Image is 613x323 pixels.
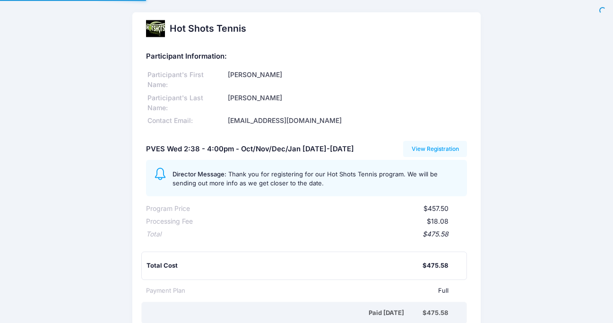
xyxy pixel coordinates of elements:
div: Full [185,286,449,296]
span: Thank you for registering for our Hot Shots Tennis program. We will be sending out more info as w... [173,170,438,187]
div: Contact Email: [146,116,226,126]
div: Total [146,229,161,239]
div: [EMAIL_ADDRESS][DOMAIN_NAME] [226,116,467,126]
div: Paid [DATE] [148,308,423,318]
div: $475.58 [423,308,448,318]
div: Payment Plan [146,286,185,296]
div: [PERSON_NAME] [226,93,467,113]
div: Program Price [146,204,190,214]
div: $475.58 [161,229,449,239]
h5: Participant Information: [146,52,467,61]
div: Participant's First Name: [146,70,226,90]
h5: PVES Wed 2:38 - 4:00pm - Oct/Nov/Dec/Jan [DATE]-[DATE] [146,145,354,154]
div: [PERSON_NAME] [226,70,467,90]
div: $18.08 [193,217,449,227]
span: Director Message: [173,170,226,178]
div: Total Cost [147,261,423,271]
a: View Registration [403,141,467,157]
h2: Hot Shots Tennis [170,23,246,34]
div: $475.58 [423,261,448,271]
span: $457.50 [423,204,449,212]
div: Processing Fee [146,217,193,227]
div: Participant's Last Name: [146,93,226,113]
